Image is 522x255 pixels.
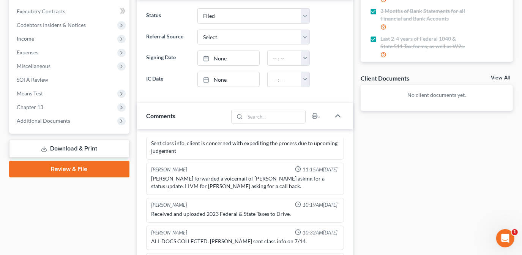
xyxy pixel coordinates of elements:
input: -- : -- [268,51,301,65]
iframe: Intercom live chat [496,229,514,247]
span: Expenses [17,49,38,55]
span: 10:19AM[DATE] [303,201,337,209]
div: [PERSON_NAME] [151,229,187,236]
span: Miscellaneous [17,63,50,69]
span: Executory Contracts [17,8,65,14]
label: Signing Date [142,51,194,66]
div: [PERSON_NAME] forwarded a voicemail of [PERSON_NAME] asking for a status update. I LVM for [PERSO... [151,175,339,190]
span: 11:15AM[DATE] [303,166,337,173]
label: Referral Source [142,30,194,45]
div: ALL DOCS COLLECTED. [PERSON_NAME] sent class info on 7/14. [151,238,339,245]
label: Status [142,8,194,24]
div: Client Documents [361,74,409,82]
span: Means Test [17,90,43,97]
div: Sent class info, client is concerned with expediting the process due to upcoming judgement [151,139,339,155]
div: [PERSON_NAME] [151,166,187,173]
a: Review & File [9,161,129,177]
a: None [198,51,259,65]
span: 3 Months of Bank Statements for all Financial and Bank Accounts [380,7,468,22]
span: SOFA Review [17,76,48,83]
span: Comments [146,112,175,119]
a: None [198,72,259,87]
a: Executory Contracts [11,5,129,18]
span: 10:32AM[DATE] [303,229,337,236]
a: Download & Print [9,140,129,158]
div: Received and uploaded 2023 Federal & State Taxes to Drive. [151,210,339,218]
label: IC Date [142,72,194,87]
span: Income [17,35,34,42]
a: SOFA Review [11,73,129,87]
a: View All [491,75,510,81]
input: -- : -- [268,72,301,87]
span: Chapter 13 [17,104,43,110]
p: No client documents yet. [367,91,507,99]
span: Additional Documents [17,117,70,124]
span: 1 [512,229,518,235]
div: [PERSON_NAME] [151,201,187,209]
input: Search... [245,110,306,123]
span: Last 2-4 years of Federal 1040 & State 511 Tax forms, as well as W2s. [380,35,468,50]
span: Codebtors Insiders & Notices [17,22,86,28]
